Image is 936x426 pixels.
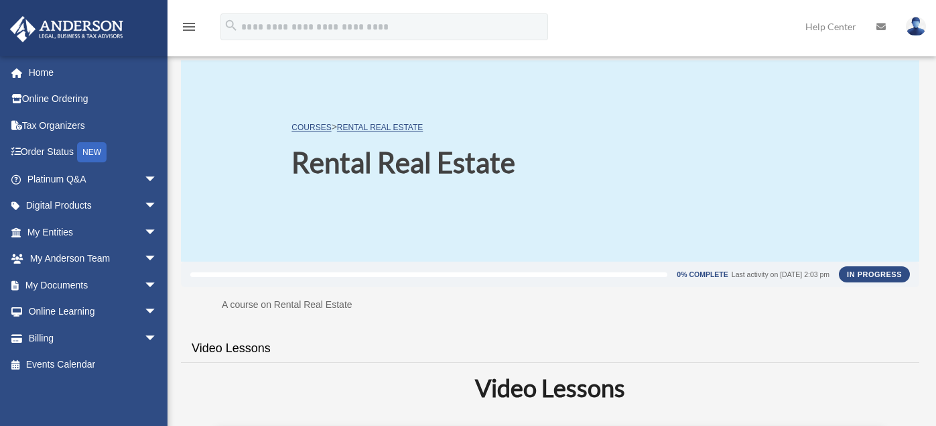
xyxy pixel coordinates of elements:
[181,329,281,368] a: Video Lessons
[9,193,178,219] a: Digital Productsarrow_drop_down
[6,16,127,42] img: Anderson Advisors Platinum Portal
[9,86,178,113] a: Online Ordering
[189,371,911,405] h2: Video Lessons
[224,18,239,33] i: search
[144,166,171,193] span: arrow_drop_down
[77,142,107,162] div: NEW
[9,299,178,325] a: Online Learningarrow_drop_down
[9,59,178,86] a: Home
[732,271,829,278] div: Last activity on [DATE] 2:03 pm
[144,193,171,220] span: arrow_drop_down
[144,219,171,246] span: arrow_drop_down
[181,23,197,35] a: menu
[906,17,926,36] img: User Pic
[839,266,910,282] div: In Progress
[291,143,515,182] h1: Rental Real Estate
[222,297,878,313] p: A course on Rental Real Estate
[9,325,178,352] a: Billingarrow_drop_down
[144,325,171,352] span: arrow_drop_down
[9,112,178,139] a: Tax Organizers
[181,19,197,35] i: menu
[144,299,171,326] span: arrow_drop_down
[677,271,728,278] div: 0% Complete
[291,123,331,132] a: COURSES
[9,352,178,378] a: Events Calendar
[9,219,178,246] a: My Entitiesarrow_drop_down
[9,139,178,166] a: Order StatusNEW
[9,246,178,272] a: My Anderson Teamarrow_drop_down
[9,166,178,193] a: Platinum Q&Aarrow_drop_down
[9,272,178,299] a: My Documentsarrow_drop_down
[144,272,171,299] span: arrow_drop_down
[144,246,171,273] span: arrow_drop_down
[337,123,423,132] a: Rental Real Estate
[291,119,515,136] p: >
